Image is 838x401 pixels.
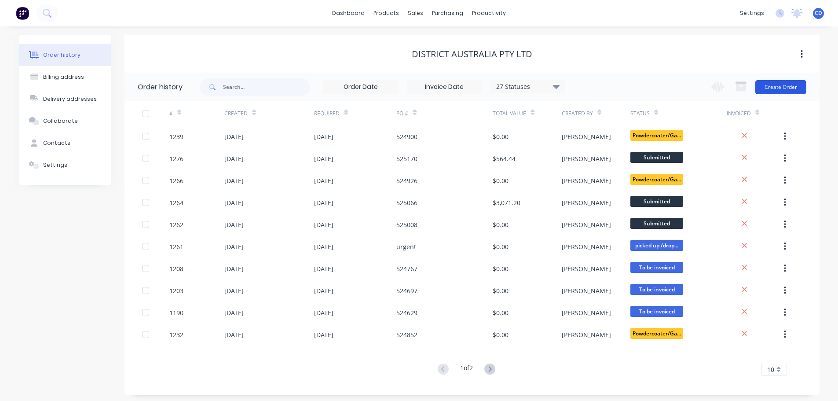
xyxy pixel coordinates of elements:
[493,110,526,118] div: Total Value
[314,220,333,229] div: [DATE]
[493,101,561,125] div: Total Value
[43,117,78,125] div: Collaborate
[727,110,751,118] div: Invoiced
[224,220,244,229] div: [DATE]
[562,198,611,207] div: [PERSON_NAME]
[403,7,428,20] div: sales
[224,198,244,207] div: [DATE]
[460,363,473,376] div: 1 of 2
[169,101,224,125] div: #
[562,264,611,273] div: [PERSON_NAME]
[493,176,509,185] div: $0.00
[396,154,417,163] div: 525170
[314,286,333,295] div: [DATE]
[19,88,111,110] button: Delivery addresses
[314,264,333,273] div: [DATE]
[493,242,509,251] div: $0.00
[169,308,183,317] div: 1190
[19,66,111,88] button: Billing address
[314,110,340,118] div: Required
[493,286,509,295] div: $0.00
[562,286,611,295] div: [PERSON_NAME]
[493,330,509,339] div: $0.00
[562,176,611,185] div: [PERSON_NAME]
[224,264,244,273] div: [DATE]
[224,286,244,295] div: [DATE]
[630,284,683,295] span: To be invoiced
[19,110,111,132] button: Collaborate
[43,95,97,103] div: Delivery addresses
[396,264,417,273] div: 524767
[562,220,611,229] div: [PERSON_NAME]
[396,132,417,141] div: 524900
[396,176,417,185] div: 524926
[396,110,408,118] div: PO #
[314,176,333,185] div: [DATE]
[630,196,683,207] span: Submitted
[314,330,333,339] div: [DATE]
[562,154,611,163] div: [PERSON_NAME]
[562,101,630,125] div: Created By
[369,7,403,20] div: products
[314,308,333,317] div: [DATE]
[755,80,806,94] button: Create Order
[396,198,417,207] div: 525066
[169,242,183,251] div: 1261
[396,330,417,339] div: 524852
[630,306,683,317] span: To be invoiced
[169,198,183,207] div: 1264
[16,7,29,20] img: Factory
[630,328,683,339] span: Powdercoater/Ga...
[19,44,111,66] button: Order history
[314,101,397,125] div: Required
[396,308,417,317] div: 524629
[727,101,782,125] div: Invoiced
[493,132,509,141] div: $0.00
[224,132,244,141] div: [DATE]
[396,242,416,251] div: urgent
[630,101,727,125] div: Status
[169,286,183,295] div: 1203
[169,110,173,118] div: #
[562,308,611,317] div: [PERSON_NAME]
[43,161,67,169] div: Settings
[630,152,683,163] span: Submitted
[630,110,650,118] div: Status
[396,220,417,229] div: 525008
[224,110,248,118] div: Created
[224,101,314,125] div: Created
[314,198,333,207] div: [DATE]
[493,308,509,317] div: $0.00
[493,220,509,229] div: $0.00
[630,218,683,229] span: Submitted
[224,176,244,185] div: [DATE]
[767,365,774,374] span: 10
[169,330,183,339] div: 1232
[224,154,244,163] div: [DATE]
[169,264,183,273] div: 1208
[815,9,822,17] span: CD
[328,7,369,20] a: dashboard
[224,242,244,251] div: [DATE]
[630,130,683,141] span: Powdercoater/Ga...
[468,7,510,20] div: productivity
[314,154,333,163] div: [DATE]
[138,82,183,92] div: Order history
[396,286,417,295] div: 524697
[412,49,532,59] div: District Australia PTY LTD
[224,308,244,317] div: [DATE]
[43,73,84,81] div: Billing address
[43,139,70,147] div: Contacts
[630,240,683,251] span: picked up /drop...
[562,242,611,251] div: [PERSON_NAME]
[428,7,468,20] div: purchasing
[169,176,183,185] div: 1266
[43,51,81,59] div: Order history
[562,110,593,118] div: Created By
[630,262,683,273] span: To be invoiced
[324,81,398,94] input: Order Date
[169,220,183,229] div: 1262
[314,132,333,141] div: [DATE]
[493,154,516,163] div: $564.44
[630,174,683,185] span: Powdercoater/Ga...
